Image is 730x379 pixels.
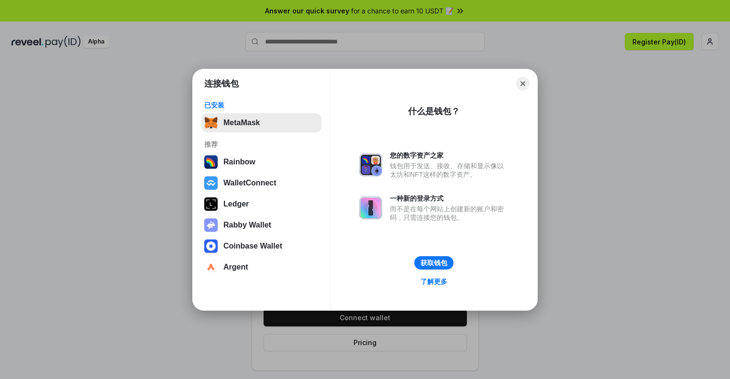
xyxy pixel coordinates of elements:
div: 而不是在每个网站上创建新的账户和密码，只需连接您的钱包。 [390,205,509,222]
div: 已安装 [204,101,319,109]
div: MetaMask [223,119,260,127]
button: Coinbase Wallet [201,237,321,256]
button: Ledger [201,195,321,214]
div: 钱包用于发送、接收、存储和显示像以太坊和NFT这样的数字资产。 [390,162,509,179]
h1: 连接钱包 [204,78,239,89]
button: Rabby Wallet [201,216,321,235]
button: Rainbow [201,152,321,172]
button: Close [516,77,530,90]
div: Argent [223,263,248,271]
img: svg+xml,%3Csvg%20xmlns%3D%22http%3A%2F%2Fwww.w3.org%2F2000%2Fsvg%22%20fill%3D%22none%22%20viewBox... [359,196,382,219]
div: WalletConnect [223,179,277,187]
button: WalletConnect [201,173,321,193]
div: Rainbow [223,158,255,166]
div: 什么是钱包？ [408,106,460,117]
div: Coinbase Wallet [223,242,282,250]
div: Ledger [223,200,249,208]
button: MetaMask [201,113,321,132]
img: svg+xml,%3Csvg%20xmlns%3D%22http%3A%2F%2Fwww.w3.org%2F2000%2Fsvg%22%20fill%3D%22none%22%20viewBox... [359,153,382,176]
img: svg+xml,%3Csvg%20width%3D%22120%22%20height%3D%22120%22%20viewBox%3D%220%200%20120%20120%22%20fil... [204,155,218,169]
div: 获取钱包 [420,259,447,267]
img: svg+xml,%3Csvg%20xmlns%3D%22http%3A%2F%2Fwww.w3.org%2F2000%2Fsvg%22%20width%3D%2228%22%20height%3... [204,197,218,211]
a: 了解更多 [415,275,453,288]
button: Argent [201,258,321,277]
img: svg+xml,%3Csvg%20fill%3D%22none%22%20height%3D%2233%22%20viewBox%3D%220%200%2035%2033%22%20width%... [204,116,218,130]
img: svg+xml,%3Csvg%20xmlns%3D%22http%3A%2F%2Fwww.w3.org%2F2000%2Fsvg%22%20fill%3D%22none%22%20viewBox... [204,218,218,232]
div: 了解更多 [420,277,447,286]
button: 获取钱包 [414,256,453,270]
img: svg+xml,%3Csvg%20width%3D%2228%22%20height%3D%2228%22%20viewBox%3D%220%200%2028%2028%22%20fill%3D... [204,260,218,274]
div: 您的数字资产之家 [390,151,509,160]
div: 推荐 [204,140,319,149]
div: Rabby Wallet [223,221,271,229]
div: 一种新的登录方式 [390,194,509,203]
img: svg+xml,%3Csvg%20width%3D%2228%22%20height%3D%2228%22%20viewBox%3D%220%200%2028%2028%22%20fill%3D... [204,239,218,253]
img: svg+xml,%3Csvg%20width%3D%2228%22%20height%3D%2228%22%20viewBox%3D%220%200%2028%2028%22%20fill%3D... [204,176,218,190]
